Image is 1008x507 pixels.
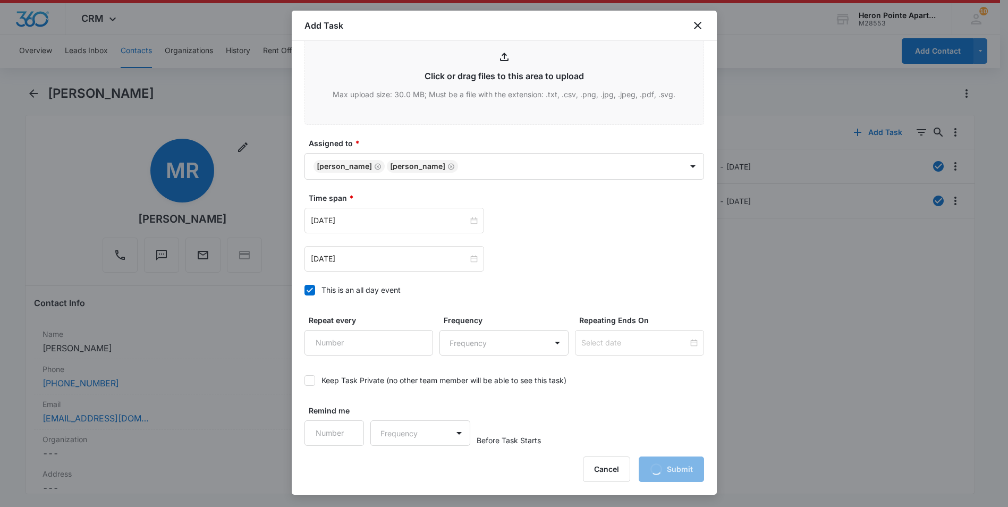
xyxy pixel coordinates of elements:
div: Remove Morgan Woodrow [445,163,455,170]
input: Sep 23, 2025 [311,253,468,265]
h1: Add Task [304,19,343,32]
input: Select date [581,337,688,349]
button: Cancel [583,457,630,482]
label: Frequency [444,315,573,326]
label: Remind me [309,405,369,416]
span: Before Task Starts [477,435,541,446]
div: Remove Kathrine Holt [372,163,382,170]
div: This is an all day event [321,284,401,295]
input: Number [304,420,365,446]
div: [PERSON_NAME] [390,163,445,170]
label: Time span [309,192,708,204]
input: Number [304,330,434,356]
div: [PERSON_NAME] [317,163,372,170]
input: Sep 16, 2025 [311,215,468,226]
label: Repeat every [309,315,438,326]
label: Repeating Ends On [579,315,708,326]
label: Assigned to [309,138,708,149]
button: close [691,19,704,32]
div: Keep Task Private (no other team member will be able to see this task) [321,375,566,386]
